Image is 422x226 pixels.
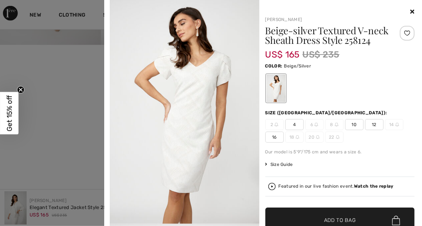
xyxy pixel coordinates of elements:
[316,135,320,139] img: ring-m.svg
[305,132,324,143] span: 20
[325,132,344,143] span: 22
[336,135,340,139] img: ring-m.svg
[16,5,31,12] span: Chat
[345,119,364,130] span: 10
[296,135,299,139] img: ring-m.svg
[303,48,340,61] span: US$ 235
[17,86,24,93] button: Close teaser
[266,74,285,102] div: Beige/Silver
[392,216,400,225] img: Bag.svg
[265,132,284,143] span: 16
[265,161,293,168] span: Size Guide
[279,184,394,189] div: Featured in our live fashion event.
[265,109,389,116] div: Size ([GEOGRAPHIC_DATA]/[GEOGRAPHIC_DATA]):
[5,95,14,131] span: Get 15% off
[365,119,384,130] span: 12
[265,119,284,130] span: 2
[268,183,276,190] img: Watch the replay
[335,123,338,126] img: ring-m.svg
[275,123,278,126] img: ring-m.svg
[354,184,394,189] strong: Watch the replay
[285,132,304,143] span: 18
[325,119,344,130] span: 8
[324,217,356,225] span: Add to Bag
[285,119,304,130] span: 4
[265,26,390,45] h1: Beige-silver Textured V-neck Sheath Dress Style 258124
[314,123,318,126] img: ring-m.svg
[284,63,312,69] span: Beige/Silver
[305,119,324,130] span: 6
[385,119,404,130] span: 14
[395,123,399,126] img: ring-m.svg
[265,17,302,22] a: [PERSON_NAME]
[265,63,283,69] span: Color:
[265,149,415,155] div: Our model is 5'9"/175 cm and wears a size 6.
[265,42,300,60] span: US$ 165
